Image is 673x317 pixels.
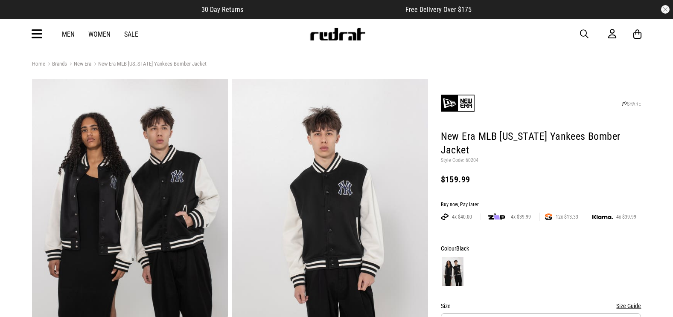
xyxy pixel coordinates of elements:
img: zip [488,213,505,221]
img: Redrat logo [309,28,366,40]
img: New Era [441,86,475,120]
a: Sale [124,30,138,38]
img: SPLITPAY [545,213,552,220]
a: New Era MLB [US_STATE] Yankees Bomber Jacket [91,61,207,69]
a: Men [62,30,75,38]
p: Style Code: 60204 [441,157,641,164]
div: Size [441,301,641,311]
h1: New Era MLB [US_STATE] Yankees Bomber Jacket [441,130,641,157]
span: 12x $13.33 [552,213,582,220]
iframe: Customer reviews powered by Trustpilot [260,5,388,14]
span: Black [456,245,469,252]
a: Women [88,30,111,38]
span: 4x $39.99 [613,213,640,220]
a: New Era [67,61,91,69]
a: SHARE [622,101,641,107]
img: AFTERPAY [441,213,449,220]
a: Home [32,61,45,67]
div: Colour [441,243,641,254]
span: Free Delivery Over $175 [405,6,472,14]
button: Size Guide [616,301,641,311]
span: 4x $39.99 [507,213,534,220]
img: KLARNA [592,215,613,219]
span: 30 Day Returns [201,6,243,14]
img: Black [442,257,463,286]
div: $159.99 [441,174,641,184]
a: Brands [45,61,67,69]
span: 4x $40.00 [449,213,475,220]
div: Buy now, Pay later. [441,202,641,208]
